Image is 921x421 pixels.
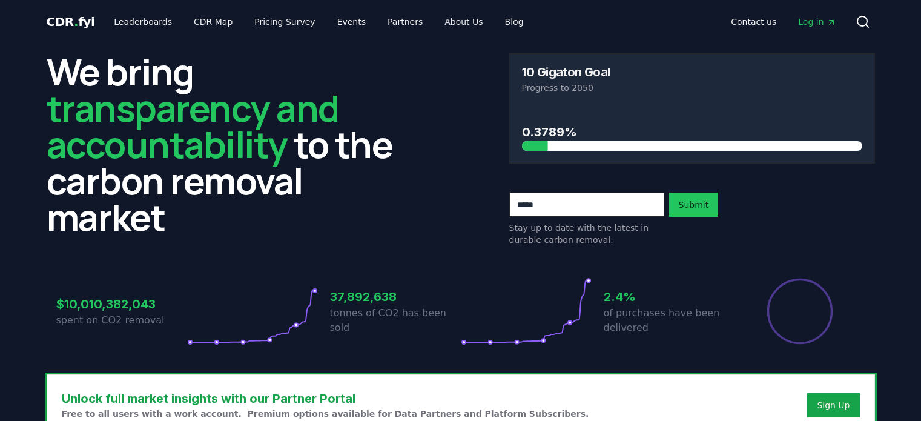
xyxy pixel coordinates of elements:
a: CDR.fyi [47,13,95,30]
a: Contact us [721,11,786,33]
p: of purchases have been delivered [604,306,734,335]
nav: Main [104,11,533,33]
p: tonnes of CO2 has been sold [330,306,461,335]
h2: We bring to the carbon removal market [47,53,412,235]
a: Leaderboards [104,11,182,33]
span: transparency and accountability [47,83,339,169]
h3: $10,010,382,043 [56,295,187,313]
a: Sign Up [817,399,850,411]
p: Progress to 2050 [522,82,862,94]
a: Partners [378,11,432,33]
div: Percentage of sales delivered [766,277,834,345]
a: Blog [495,11,533,33]
button: Sign Up [807,393,859,417]
a: Log in [788,11,845,33]
a: Pricing Survey [245,11,325,33]
nav: Main [721,11,845,33]
p: spent on CO2 removal [56,313,187,328]
h3: 37,892,638 [330,288,461,306]
p: Free to all users with a work account. Premium options available for Data Partners and Platform S... [62,408,589,420]
span: Log in [798,16,836,28]
a: Events [328,11,375,33]
h3: 10 Gigaton Goal [522,66,610,78]
h3: 2.4% [604,288,734,306]
h3: 0.3789% [522,123,862,141]
a: About Us [435,11,492,33]
button: Submit [669,193,719,217]
span: CDR fyi [47,15,95,29]
p: Stay up to date with the latest in durable carbon removal. [509,222,664,246]
h3: Unlock full market insights with our Partner Portal [62,390,589,408]
span: . [74,15,78,29]
a: CDR Map [184,11,242,33]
